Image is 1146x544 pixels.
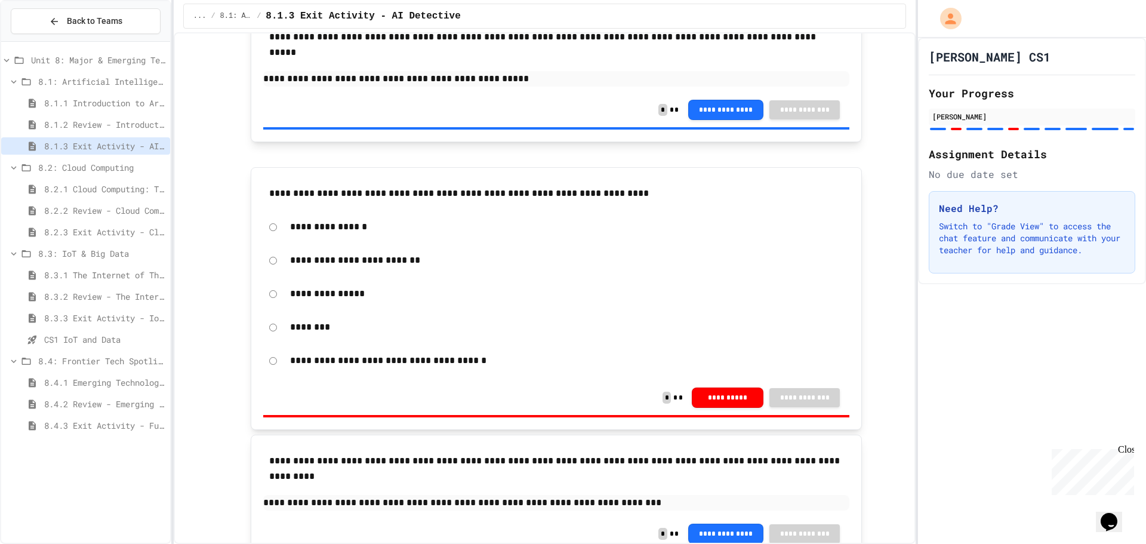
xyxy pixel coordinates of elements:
iframe: chat widget [1096,496,1134,532]
span: CS1 IoT and Data [44,333,165,346]
span: 8.1.1 Introduction to Artificial Intelligence [44,97,165,109]
span: 8.2.1 Cloud Computing: Transforming the Digital World [44,183,165,195]
h3: Need Help? [939,201,1125,216]
span: Unit 8: Major & Emerging Technologies [31,54,165,66]
span: 8.3.3 Exit Activity - IoT Data Detective Challenge [44,312,165,324]
div: [PERSON_NAME] [932,111,1132,122]
span: 8.2: Cloud Computing [38,161,165,174]
span: 8.1: Artificial Intelligence Basics [220,11,252,21]
span: 8.4.1 Emerging Technologies: Shaping Our Digital Future [44,376,165,389]
span: 8.2.2 Review - Cloud Computing [44,204,165,217]
div: Chat with us now!Close [5,5,82,76]
span: 8.2.3 Exit Activity - Cloud Service Detective [44,226,165,238]
span: ... [193,11,207,21]
span: 8.1: Artificial Intelligence Basics [38,75,165,88]
h1: [PERSON_NAME] CS1 [929,48,1050,65]
span: 8.1.3 Exit Activity - AI Detective [44,140,165,152]
span: 8.4: Frontier Tech Spotlight [38,355,165,367]
iframe: chat widget [1047,444,1134,495]
div: My Account [928,5,965,32]
h2: Your Progress [929,85,1135,102]
span: 8.3: IoT & Big Data [38,247,165,260]
span: 8.4.3 Exit Activity - Future Tech Challenge [44,419,165,432]
span: 8.4.2 Review - Emerging Technologies: Shaping Our Digital Future [44,398,165,410]
span: 8.3.1 The Internet of Things and Big Data: Our Connected Digital World [44,269,165,281]
div: No due date set [929,167,1135,182]
span: 8.1.3 Exit Activity - AI Detective [266,9,460,23]
span: 8.1.2 Review - Introduction to Artificial Intelligence [44,118,165,131]
h2: Assignment Details [929,146,1135,162]
span: / [257,11,261,21]
p: Switch to "Grade View" to access the chat feature and communicate with your teacher for help and ... [939,220,1125,256]
span: / [211,11,215,21]
button: Back to Teams [11,8,161,34]
span: 8.3.2 Review - The Internet of Things and Big Data [44,290,165,303]
span: Back to Teams [67,15,122,27]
